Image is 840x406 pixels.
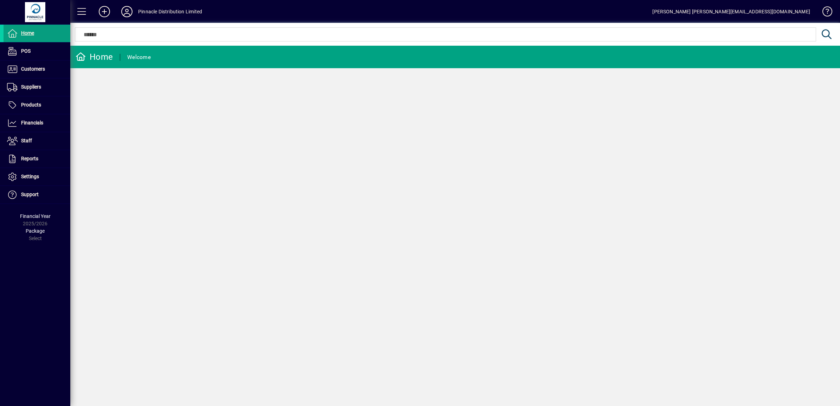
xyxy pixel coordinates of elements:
[93,5,116,18] button: Add
[4,43,70,60] a: POS
[21,84,41,90] span: Suppliers
[652,6,810,17] div: [PERSON_NAME] [PERSON_NAME][EMAIL_ADDRESS][DOMAIN_NAME]
[116,5,138,18] button: Profile
[127,52,151,63] div: Welcome
[76,51,113,63] div: Home
[4,150,70,168] a: Reports
[4,168,70,186] a: Settings
[21,156,38,161] span: Reports
[21,120,43,125] span: Financials
[21,48,31,54] span: POS
[21,102,41,108] span: Products
[21,192,39,197] span: Support
[4,132,70,150] a: Staff
[21,174,39,179] span: Settings
[26,228,45,234] span: Package
[4,186,70,204] a: Support
[4,114,70,132] a: Financials
[21,30,34,36] span: Home
[4,60,70,78] a: Customers
[20,213,51,219] span: Financial Year
[4,96,70,114] a: Products
[4,78,70,96] a: Suppliers
[21,66,45,72] span: Customers
[817,1,831,24] a: Knowledge Base
[21,138,32,143] span: Staff
[138,6,202,17] div: Pinnacle Distribution Limited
